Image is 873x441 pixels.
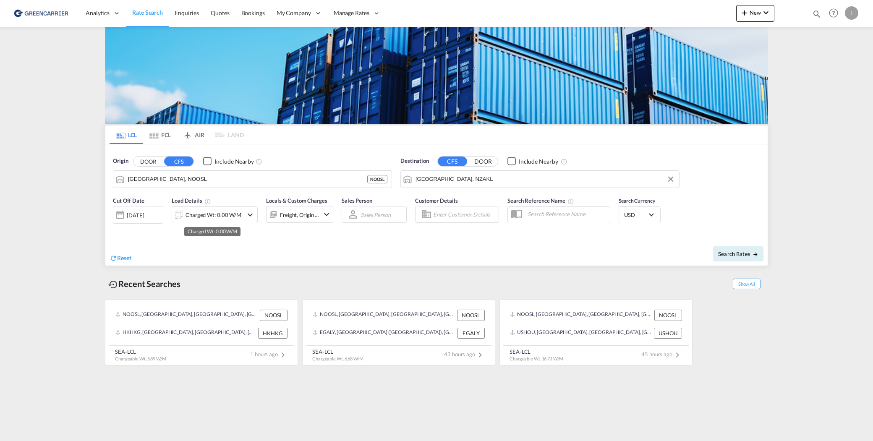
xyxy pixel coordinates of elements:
md-tooltip: Charged Wt: 0.00 W/M [184,227,240,236]
span: Help [826,6,841,20]
div: EGALY [457,328,485,339]
span: Bookings [241,9,265,16]
md-select: Select Currency: $ USDUnited States Dollar [623,209,656,221]
md-icon: icon-chevron-down [321,209,332,219]
recent-search-card: NOOSL, [GEOGRAPHIC_DATA], [GEOGRAPHIC_DATA], [GEOGRAPHIC_DATA], [GEOGRAPHIC_DATA] NOOSLUSHOU, [GE... [499,299,693,365]
md-icon: icon-chevron-right [475,350,485,360]
button: Search Ratesicon-arrow-right [713,246,763,261]
span: Search Currency [619,198,655,204]
div: icon-magnify [812,9,821,22]
md-icon: icon-airplane [183,130,193,136]
md-tab-item: FCL [143,125,177,144]
div: NOOSL [367,175,387,183]
div: Help [826,6,845,21]
span: Cut Off Date [113,197,144,204]
recent-search-card: NOOSL, [GEOGRAPHIC_DATA], [GEOGRAPHIC_DATA], [GEOGRAPHIC_DATA], [GEOGRAPHIC_DATA] NOOSLEGALY, [GE... [302,299,495,365]
md-pagination-wrapper: Use the left and right arrow keys to navigate between tabs [110,125,244,144]
span: 45 hours ago [641,351,682,357]
div: Charged Wt: 0.00 W/Micon-chevron-down [172,206,258,223]
img: GreenCarrierFCL_LCL.png [105,27,768,124]
span: Reset [117,254,131,261]
md-tab-item: AIR [177,125,210,144]
div: NOOSL, Oslo, Norway, Northern Europe, Europe [115,310,258,321]
span: Search Rates [718,251,758,257]
button: CFS [438,157,467,166]
md-datepicker: Select [113,223,119,234]
div: Freight Origin Destination [280,209,319,221]
button: Clear Input [664,173,677,185]
div: L [845,6,858,20]
div: NOOSL, Oslo, Norway, Northern Europe, Europe [313,310,455,321]
div: USHOU [654,328,682,339]
md-icon: icon-magnify [812,9,821,18]
span: Quotes [211,9,229,16]
md-icon: icon-chevron-right [278,350,288,360]
span: Search Reference Name [507,197,574,204]
md-icon: icon-backup-restore [108,279,118,290]
md-select: Sales Person [360,209,392,221]
md-icon: Unchecked: Ignores neighbouring ports when fetching rates.Checked : Includes neighbouring ports w... [256,158,262,165]
span: Destination [400,157,429,165]
span: Load Details [172,197,211,204]
button: DOOR [468,157,498,166]
div: USHOU, Houston, TX, United States, North America, Americas [510,328,652,339]
input: Search by Port [128,173,367,185]
span: My Company [277,9,311,17]
span: Show All [733,279,761,289]
div: Recent Searches [105,274,184,293]
span: New [740,9,771,16]
div: icon-refreshReset [110,254,131,263]
md-icon: icon-chevron-down [761,8,771,18]
span: Sales Person [342,197,372,204]
md-icon: Unchecked: Ignores neighbouring ports when fetching rates.Checked : Includes neighbouring ports w... [561,158,567,165]
div: [DATE] [113,206,163,224]
md-tab-item: LCL [110,125,143,144]
div: SEA-LCL [115,348,166,355]
md-checkbox: Checkbox No Ink [507,157,558,166]
div: Include Nearby [519,157,558,166]
md-icon: Chargeable Weight [204,198,211,205]
md-icon: icon-chevron-right [672,350,682,360]
div: NOOSL [457,310,485,321]
div: NOOSL [260,310,288,321]
span: Analytics [86,9,110,17]
button: DOOR [133,157,163,166]
span: Locals & Custom Charges [266,197,327,204]
span: Origin [113,157,128,165]
div: HKHKG [258,328,288,339]
div: EGALY, Alexandria (El Iskandariya), Egypt, Northern Africa, Africa [313,328,455,339]
div: SEA-LCL [510,348,563,355]
span: Chargeable Wt. 6.68 W/M [312,356,363,361]
md-icon: icon-chevron-down [245,210,255,220]
md-icon: icon-arrow-right [753,251,758,257]
div: NOOSL [654,310,682,321]
span: Chargeable Wt. 16.71 W/M [510,356,563,361]
div: Origin DOOR CFS Checkbox No InkUnchecked: Ignores neighbouring ports when fetching rates.Checked ... [105,144,768,266]
md-checkbox: Checkbox No Ink [203,157,254,166]
div: [DATE] [127,211,144,219]
button: icon-plus 400-fgNewicon-chevron-down [736,5,774,22]
div: Freight Origin Destinationicon-chevron-down [266,206,333,223]
recent-search-card: NOOSL, [GEOGRAPHIC_DATA], [GEOGRAPHIC_DATA], [GEOGRAPHIC_DATA], [GEOGRAPHIC_DATA] NOOSLHKHKG, [GE... [105,299,298,365]
img: e39c37208afe11efa9cb1d7a6ea7d6f5.png [13,4,69,23]
div: Include Nearby [214,157,254,166]
md-icon: icon-refresh [110,254,117,262]
span: Manage Rates [334,9,369,17]
input: Search Reference Name [523,208,610,220]
md-input-container: Auckland, NZAKL [401,171,679,188]
md-icon: Your search will be saved by the below given name [567,198,574,205]
button: CFS [164,157,193,166]
div: HKHKG, Hong Kong, Hong Kong, Greater China & Far East Asia, Asia Pacific [115,328,256,339]
input: Enter Customer Details [433,208,496,221]
span: Customer Details [415,197,457,204]
span: USD [624,211,648,219]
span: Chargeable Wt. 5.89 W/M [115,356,166,361]
input: Search by Port [416,173,675,185]
span: Enquiries [175,9,199,16]
span: Rate Search [132,9,163,16]
div: NOOSL, Oslo, Norway, Northern Europe, Europe [510,310,652,321]
span: 1 hours ago [250,351,288,357]
md-input-container: Oslo, NOOSL [113,171,392,188]
md-icon: icon-plus 400-fg [740,8,750,18]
